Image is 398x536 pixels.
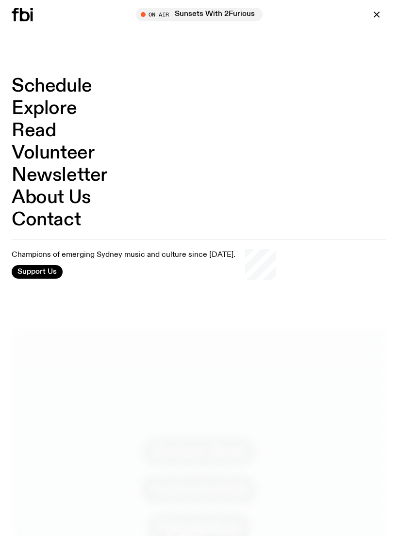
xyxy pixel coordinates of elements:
button: Support Us [12,265,63,279]
a: Newsletter [12,166,107,185]
a: Contact [12,211,81,229]
a: Volunteer [12,144,94,162]
p: Champions of emerging Sydney music and culture since [DATE]. [12,251,235,260]
a: Schedule [12,77,92,95]
a: About Us [12,189,91,207]
span: Support Us [17,268,57,276]
a: Read [12,122,56,140]
button: On AirSunsets With 2Furious [136,8,263,21]
a: Explore [12,99,77,118]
